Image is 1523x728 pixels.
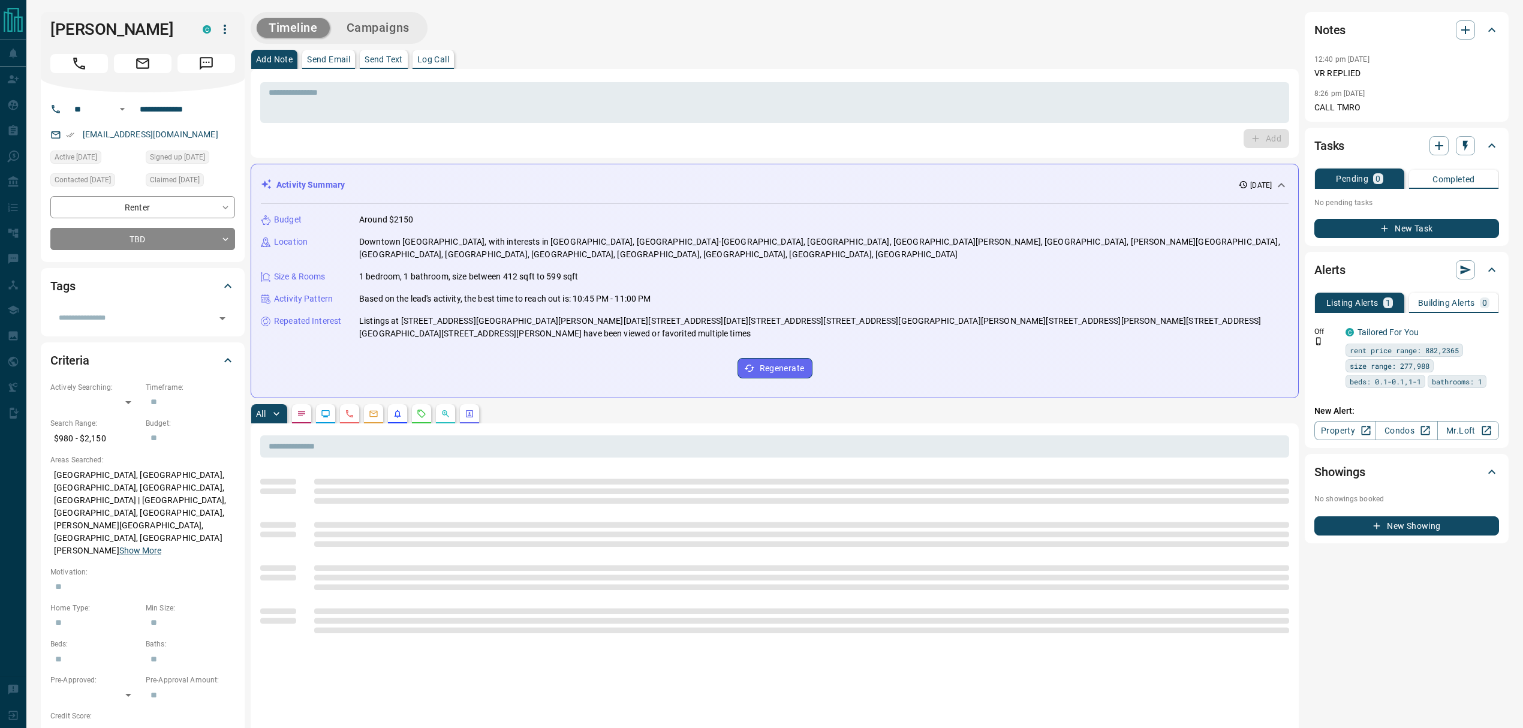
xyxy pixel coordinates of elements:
[50,639,140,649] p: Beds:
[50,54,108,73] span: Call
[50,418,140,429] p: Search Range:
[114,54,171,73] span: Email
[115,102,130,116] button: Open
[359,315,1289,340] p: Listings at [STREET_ADDRESS][GEOGRAPHIC_DATA][PERSON_NAME][DATE][STREET_ADDRESS][DATE][STREET_ADD...
[321,409,330,419] svg: Lead Browsing Activity
[365,55,403,64] p: Send Text
[359,270,578,283] p: 1 bedroom, 1 bathroom, size between 412 sqft to 599 sqft
[1432,175,1475,183] p: Completed
[119,545,161,557] button: Show More
[274,236,308,248] p: Location
[1386,299,1390,307] p: 1
[369,409,378,419] svg: Emails
[345,409,354,419] svg: Calls
[1314,260,1346,279] h2: Alerts
[1375,175,1380,183] p: 0
[1314,89,1365,98] p: 8:26 pm [DATE]
[146,675,235,685] p: Pre-Approval Amount:
[1314,101,1499,114] p: CALL TMRO
[276,179,345,191] p: Activity Summary
[1326,299,1378,307] p: Listing Alerts
[1314,458,1499,486] div: Showings
[359,236,1289,261] p: Downtown [GEOGRAPHIC_DATA], with interests in [GEOGRAPHIC_DATA], [GEOGRAPHIC_DATA]-[GEOGRAPHIC_DA...
[1314,255,1499,284] div: Alerts
[297,409,306,419] svg: Notes
[1350,375,1421,387] span: beds: 0.1-0.1,1-1
[1314,194,1499,212] p: No pending tasks
[1314,131,1499,160] div: Tasks
[50,567,235,577] p: Motivation:
[66,131,74,139] svg: Email Verified
[1346,328,1354,336] div: condos.ca
[1314,67,1499,80] p: VR REPLIED
[50,382,140,393] p: Actively Searching:
[1314,494,1499,504] p: No showings booked
[55,151,97,163] span: Active [DATE]
[274,293,333,305] p: Activity Pattern
[1314,326,1338,337] p: Off
[274,213,302,226] p: Budget
[274,315,341,327] p: Repeated Interest
[146,173,235,190] div: Sun Jun 01 2025
[1375,421,1437,440] a: Condos
[50,711,235,721] p: Credit Score:
[1314,421,1376,440] a: Property
[1418,299,1475,307] p: Building Alerts
[50,351,89,370] h2: Criteria
[261,174,1289,196] div: Activity Summary[DATE]
[50,173,140,190] div: Tue Aug 05 2025
[150,174,200,186] span: Claimed [DATE]
[50,455,235,465] p: Areas Searched:
[50,228,235,250] div: TBD
[146,382,235,393] p: Timeframe:
[1314,20,1346,40] h2: Notes
[1314,462,1365,482] h2: Showings
[274,270,326,283] p: Size & Rooms
[50,276,75,296] h2: Tags
[146,639,235,649] p: Baths:
[83,130,218,139] a: [EMAIL_ADDRESS][DOMAIN_NAME]
[417,55,449,64] p: Log Call
[50,429,140,449] p: $980 - $2,150
[1482,299,1487,307] p: 0
[1250,180,1272,191] p: [DATE]
[146,151,235,167] div: Sun Jun 01 2025
[50,20,185,39] h1: [PERSON_NAME]
[256,55,293,64] p: Add Note
[1314,219,1499,238] button: New Task
[1314,136,1344,155] h2: Tasks
[150,151,205,163] span: Signed up [DATE]
[417,409,426,419] svg: Requests
[359,293,651,305] p: Based on the lead's activity, the best time to reach out is: 10:45 PM - 11:00 PM
[1432,375,1482,387] span: bathrooms: 1
[1314,337,1323,345] svg: Push Notification Only
[203,25,211,34] div: condos.ca
[1437,421,1499,440] a: Mr.Loft
[146,603,235,613] p: Min Size:
[50,675,140,685] p: Pre-Approved:
[177,54,235,73] span: Message
[1314,516,1499,536] button: New Showing
[393,409,402,419] svg: Listing Alerts
[256,410,266,418] p: All
[50,196,235,218] div: Renter
[1350,360,1429,372] span: size range: 277,988
[1314,405,1499,417] p: New Alert:
[1336,175,1368,183] p: Pending
[50,272,235,300] div: Tags
[1314,55,1370,64] p: 12:40 pm [DATE]
[307,55,350,64] p: Send Email
[50,603,140,613] p: Home Type:
[257,18,330,38] button: Timeline
[214,310,231,327] button: Open
[359,213,414,226] p: Around $2150
[146,418,235,429] p: Budget:
[1314,16,1499,44] div: Notes
[738,358,812,378] button: Regenerate
[335,18,422,38] button: Campaigns
[50,151,140,167] div: Mon Aug 04 2025
[1358,327,1419,337] a: Tailored For You
[465,409,474,419] svg: Agent Actions
[55,174,111,186] span: Contacted [DATE]
[50,346,235,375] div: Criteria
